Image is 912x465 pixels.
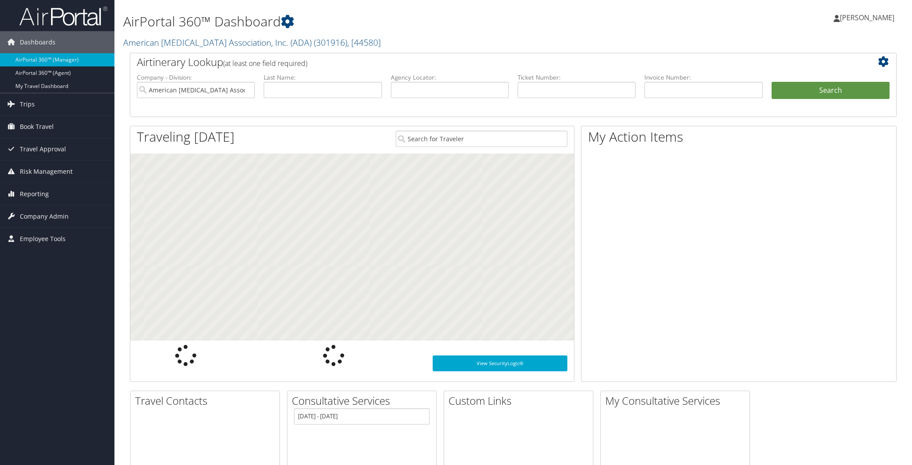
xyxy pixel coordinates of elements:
[834,4,903,31] a: [PERSON_NAME]
[264,73,382,82] label: Last Name:
[20,183,49,205] span: Reporting
[137,128,235,146] h1: Traveling [DATE]
[433,355,567,371] a: View SecurityLogic®
[20,161,73,183] span: Risk Management
[20,31,55,53] span: Dashboards
[20,138,66,160] span: Travel Approval
[391,73,509,82] label: Agency Locator:
[137,55,826,70] h2: Airtinerary Lookup
[20,93,35,115] span: Trips
[123,12,643,31] h1: AirPortal 360™ Dashboard
[123,37,381,48] a: American [MEDICAL_DATA] Association, Inc. (ADA)
[581,128,896,146] h1: My Action Items
[20,116,54,138] span: Book Travel
[347,37,381,48] span: , [ 44580 ]
[772,82,890,99] button: Search
[20,228,66,250] span: Employee Tools
[19,6,107,26] img: airportal-logo.png
[223,59,307,68] span: (at least one field required)
[20,205,69,227] span: Company Admin
[135,393,279,408] h2: Travel Contacts
[644,73,762,82] label: Invoice Number:
[396,131,567,147] input: Search for Traveler
[840,13,894,22] span: [PERSON_NAME]
[449,393,593,408] h2: Custom Links
[314,37,347,48] span: ( 301916 )
[137,73,255,82] label: Company - Division:
[292,393,436,408] h2: Consultative Services
[518,73,636,82] label: Ticket Number:
[605,393,750,408] h2: My Consultative Services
